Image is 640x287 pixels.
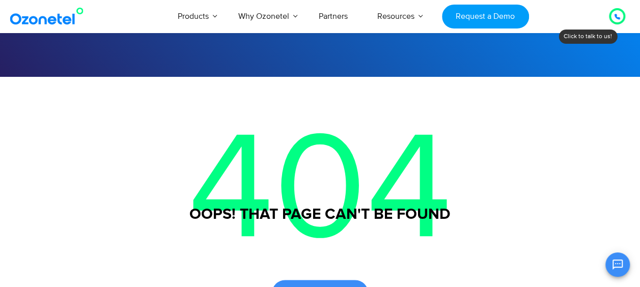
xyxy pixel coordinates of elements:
button: Open chat [605,252,630,277]
a: Request a Demo [442,5,529,28]
h3: Oops! That page can't be found [38,205,603,224]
